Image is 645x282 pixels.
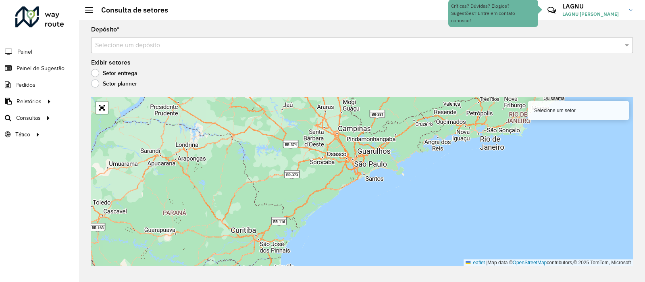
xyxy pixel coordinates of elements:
[528,101,629,120] div: Selecione um setor
[486,260,487,265] span: |
[15,130,30,139] span: Tático
[91,69,137,77] label: Setor entrega
[91,79,137,88] label: Setor planner
[562,10,623,18] span: LAGNU [PERSON_NAME]
[451,2,535,24] div: Críticas? Dúvidas? Elogios? Sugestões? Entre em contato conosco!
[543,2,560,19] a: Contato Rápido
[15,81,35,89] span: Pedidos
[464,259,633,266] div: Map data © contributors,© 2025 TomTom, Microsoft
[562,2,623,10] h3: LAGNU
[93,6,168,15] h2: Consulta de setores
[91,58,131,67] label: Exibir setores
[17,64,64,73] span: Painel de Sugestão
[16,114,41,122] span: Consultas
[96,102,108,114] a: Abrir mapa em tela cheia
[17,97,42,106] span: Relatórios
[466,260,485,265] a: Leaflet
[17,48,32,56] span: Painel
[513,260,547,265] a: OpenStreetMap
[91,25,119,34] label: Depósito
